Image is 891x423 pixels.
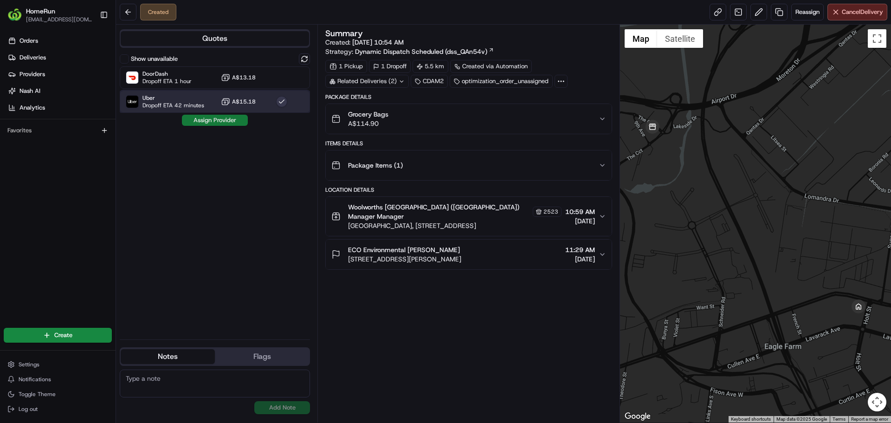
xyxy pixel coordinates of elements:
div: CDAM2 [411,75,448,88]
span: Uber [142,94,204,102]
img: 1736555255976-a54dd68f-1ca7-489b-9aae-adbdc363a1c4 [9,89,26,105]
button: ECO Environmental [PERSON_NAME][STREET_ADDRESS][PERSON_NAME]11:29 AM[DATE] [326,240,611,269]
button: Show street map [625,29,657,48]
div: Location Details [325,186,612,194]
button: Quotes [121,31,309,46]
span: Dropoff ETA 1 hour [142,78,192,85]
div: 📗 [9,136,17,143]
a: Analytics [4,100,116,115]
div: We're available if you need us! [32,98,117,105]
a: Orders [4,33,116,48]
span: Woolworths [GEOGRAPHIC_DATA] ([GEOGRAPHIC_DATA]) Manager Manager [348,202,530,221]
a: Open this area in Google Maps (opens a new window) [622,410,653,423]
div: Related Deliveries (2) [325,75,409,88]
button: Show satellite imagery [657,29,703,48]
span: API Documentation [88,135,149,144]
button: Notifications [4,373,112,386]
input: Clear [24,60,153,70]
button: Keyboard shortcuts [731,416,771,423]
span: Created: [325,38,404,47]
span: Dynamic Dispatch Scheduled (dss_QAn54v) [355,47,487,56]
span: A$114.90 [348,119,388,128]
div: 💻 [78,136,86,143]
button: A$15.18 [221,97,256,106]
span: Pylon [92,157,112,164]
button: Assign Provider [182,115,248,126]
h3: Summary [325,29,363,38]
span: Dropoff ETA 42 minutes [142,102,204,109]
a: Created via Automation [450,60,532,73]
span: 2523 [543,208,558,215]
span: [DATE] [565,216,595,226]
a: 💻API Documentation [75,131,153,148]
a: Terms (opens in new tab) [833,416,846,422]
a: Dynamic Dispatch Scheduled (dss_QAn54v) [355,47,494,56]
span: Orders [19,37,38,45]
button: Settings [4,358,112,371]
img: DoorDash [126,72,138,84]
button: Package Items (1) [326,150,611,180]
span: Knowledge Base [19,135,71,144]
span: Notifications [19,376,51,383]
button: Toggle Theme [4,388,112,401]
div: 1 Pickup [325,60,367,73]
span: ECO Environmental [PERSON_NAME] [348,245,460,254]
span: [DATE] [565,254,595,264]
div: Start new chat [32,89,152,98]
button: HomeRun [26,7,55,16]
button: Woolworths [GEOGRAPHIC_DATA] ([GEOGRAPHIC_DATA]) Manager Manager2523[GEOGRAPHIC_DATA], [STREET_AD... [326,197,611,236]
span: A$15.18 [232,98,256,105]
span: DoorDash [142,70,192,78]
button: CancelDelivery [827,4,887,20]
button: Start new chat [158,91,169,103]
div: optimization_order_unassigned [450,75,553,88]
button: Toggle fullscreen view [868,29,886,48]
button: HomeRunHomeRun[EMAIL_ADDRESS][DOMAIN_NAME] [4,4,96,26]
button: A$13.18 [221,73,256,82]
button: Notes [121,349,215,364]
a: 📗Knowledge Base [6,131,75,148]
button: Reassign [791,4,824,20]
button: Map camera controls [868,393,886,411]
span: Log out [19,405,38,413]
a: Nash AI [4,84,116,98]
span: [DATE] 10:54 AM [352,38,404,46]
img: HomeRun [7,7,22,22]
span: Reassign [795,8,820,16]
span: [GEOGRAPHIC_DATA], [STREET_ADDRESS] [348,221,561,230]
div: Package Details [325,93,612,101]
span: [STREET_ADDRESS][PERSON_NAME] [348,254,461,264]
span: A$13.18 [232,74,256,81]
button: [EMAIL_ADDRESS][DOMAIN_NAME] [26,16,92,23]
span: Map data ©2025 Google [776,416,827,422]
span: Settings [19,361,39,368]
img: Nash [9,9,28,28]
span: Package Items ( 1 ) [348,161,403,170]
a: Providers [4,67,116,82]
span: Nash AI [19,87,40,95]
button: Log out [4,403,112,416]
span: Grocery Bags [348,110,388,119]
label: Show unavailable [131,55,178,63]
button: Flags [215,349,309,364]
a: Deliveries [4,50,116,65]
button: Grocery BagsA$114.90 [326,104,611,134]
img: Uber [126,96,138,108]
button: Create [4,328,112,343]
span: Deliveries [19,53,46,62]
span: Create [54,331,72,339]
div: Items Details [325,140,612,147]
p: Welcome 👋 [9,37,169,52]
span: 11:29 AM [565,245,595,254]
div: 1 Dropoff [369,60,411,73]
div: 5.5 km [413,60,448,73]
a: Report a map error [851,416,888,422]
span: Providers [19,70,45,78]
span: 10:59 AM [565,207,595,216]
div: Strategy: [325,47,494,56]
a: Powered byPylon [65,157,112,164]
span: Toggle Theme [19,390,56,398]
